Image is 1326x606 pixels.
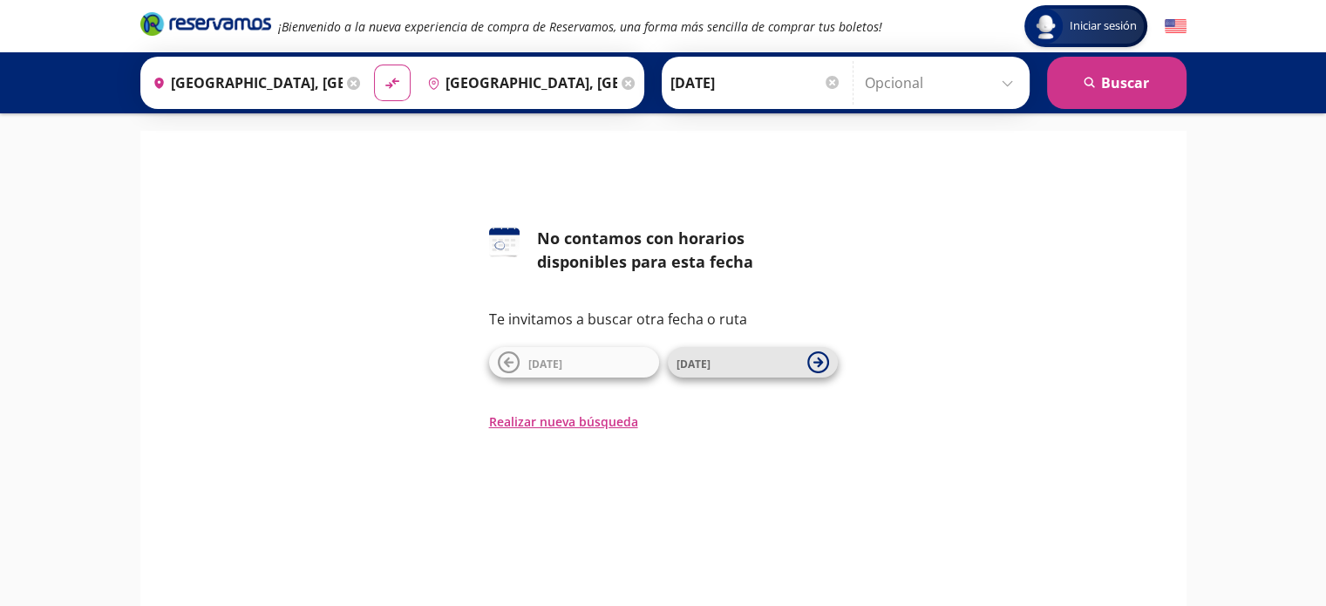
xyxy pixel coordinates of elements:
span: [DATE] [528,357,562,371]
p: Te invitamos a buscar otra fecha o ruta [489,309,838,330]
em: ¡Bienvenido a la nueva experiencia de compra de Reservamos, una forma más sencilla de comprar tus... [278,18,882,35]
a: Brand Logo [140,10,271,42]
i: Brand Logo [140,10,271,37]
button: Realizar nueva búsqueda [489,412,638,431]
input: Buscar Destino [420,61,617,105]
button: [DATE] [489,347,659,378]
span: [DATE] [677,357,711,371]
input: Elegir Fecha [670,61,841,105]
button: Buscar [1047,57,1187,109]
button: [DATE] [668,347,838,378]
input: Buscar Origen [146,61,343,105]
span: Iniciar sesión [1063,17,1144,35]
button: English [1165,16,1187,37]
div: No contamos con horarios disponibles para esta fecha [537,227,838,274]
input: Opcional [865,61,1021,105]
